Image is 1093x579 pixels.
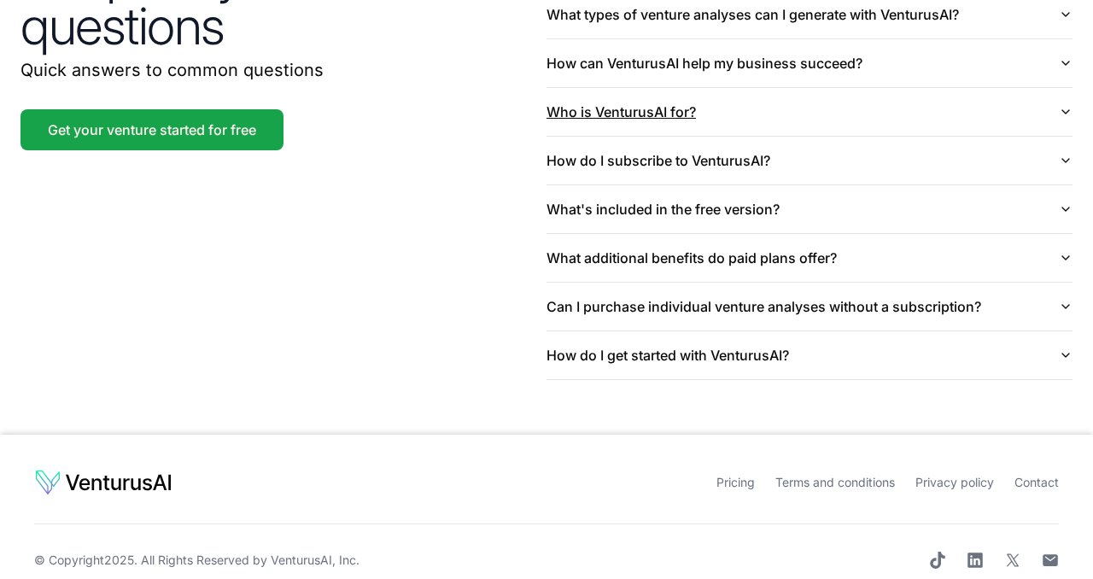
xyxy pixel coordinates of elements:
[20,109,283,150] a: Get your venture started for free
[546,331,1073,379] button: How do I get started with VenturusAI?
[546,185,1073,233] button: What's included in the free version?
[546,234,1073,282] button: What additional benefits do paid plans offer?
[20,58,546,82] p: Quick answers to common questions
[775,475,895,489] a: Terms and conditions
[546,283,1073,330] button: Can I purchase individual venture analyses without a subscription?
[34,469,172,496] img: logo
[34,552,359,569] span: © Copyright 2025 . All Rights Reserved by .
[1014,475,1059,489] a: Contact
[546,39,1073,87] button: How can VenturusAI help my business succeed?
[546,137,1073,184] button: How do I subscribe to VenturusAI?
[716,475,755,489] a: Pricing
[915,475,994,489] a: Privacy policy
[546,88,1073,136] button: Who is VenturusAI for?
[271,553,356,567] a: VenturusAI, Inc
